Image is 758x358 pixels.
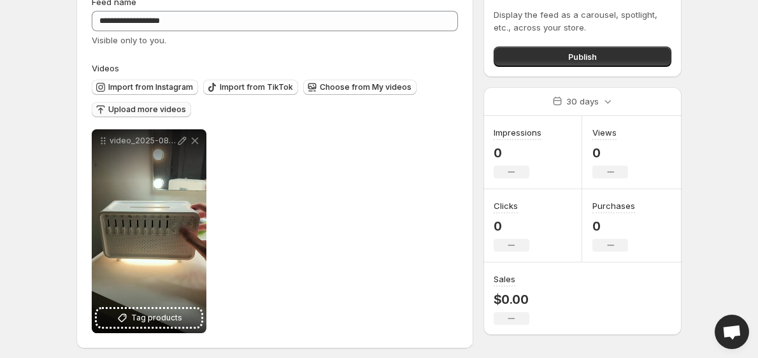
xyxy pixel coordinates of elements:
[108,82,193,92] span: Import from Instagram
[320,82,411,92] span: Choose from My videos
[131,311,182,324] span: Tag products
[92,129,206,333] div: video_2025-08-28_16-33-21Tag products
[715,315,749,349] a: Open chat
[92,80,198,95] button: Import from Instagram
[494,292,529,307] p: $0.00
[303,80,417,95] button: Choose from My videos
[97,309,201,327] button: Tag products
[592,126,617,139] h3: Views
[92,35,166,45] span: Visible only to you.
[592,218,635,234] p: 0
[108,104,186,115] span: Upload more videos
[92,63,119,73] span: Videos
[494,126,541,139] h3: Impressions
[203,80,298,95] button: Import from TikTok
[92,102,191,117] button: Upload more videos
[220,82,293,92] span: Import from TikTok
[592,145,628,161] p: 0
[494,218,529,234] p: 0
[566,95,599,108] p: 30 days
[494,273,515,285] h3: Sales
[494,8,671,34] p: Display the feed as a carousel, spotlight, etc., across your store.
[494,199,518,212] h3: Clicks
[568,50,597,63] span: Publish
[494,47,671,67] button: Publish
[110,136,176,146] p: video_2025-08-28_16-33-21
[494,145,541,161] p: 0
[592,199,635,212] h3: Purchases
